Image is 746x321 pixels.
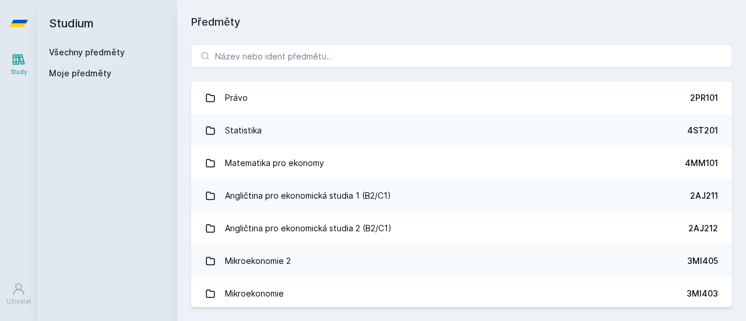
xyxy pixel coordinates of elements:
span: Moje předměty [49,68,111,79]
div: 3MI405 [687,255,718,267]
a: Mikroekonomie 2 3MI405 [191,245,732,277]
a: Angličtina pro ekonomická studia 1 (B2/C1) 2AJ211 [191,179,732,212]
div: 3MI403 [687,288,718,299]
a: Uživatel [2,276,35,312]
div: Matematika pro ekonomy [225,151,324,175]
div: Mikroekonomie 2 [225,249,291,273]
div: 2PR101 [690,92,718,104]
div: 2AJ212 [688,223,718,234]
a: Všechny předměty [49,47,125,57]
div: Study [10,68,27,76]
div: 4ST201 [687,125,718,136]
div: Statistika [225,119,262,142]
a: Angličtina pro ekonomická studia 2 (B2/C1) 2AJ212 [191,212,732,245]
h1: Předměty [191,14,732,30]
input: Název nebo ident předmětu… [191,44,732,68]
div: 4MM101 [685,157,718,169]
a: Matematika pro ekonomy 4MM101 [191,147,732,179]
div: Právo [225,86,248,110]
div: Angličtina pro ekonomická studia 1 (B2/C1) [225,184,391,207]
div: Uživatel [6,297,31,306]
a: Statistika 4ST201 [191,114,732,147]
div: 2AJ211 [690,190,718,202]
a: Právo 2PR101 [191,82,732,114]
div: Angličtina pro ekonomická studia 2 (B2/C1) [225,217,392,240]
a: Mikroekonomie 3MI403 [191,277,732,310]
div: Mikroekonomie [225,282,284,305]
a: Study [2,47,35,82]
